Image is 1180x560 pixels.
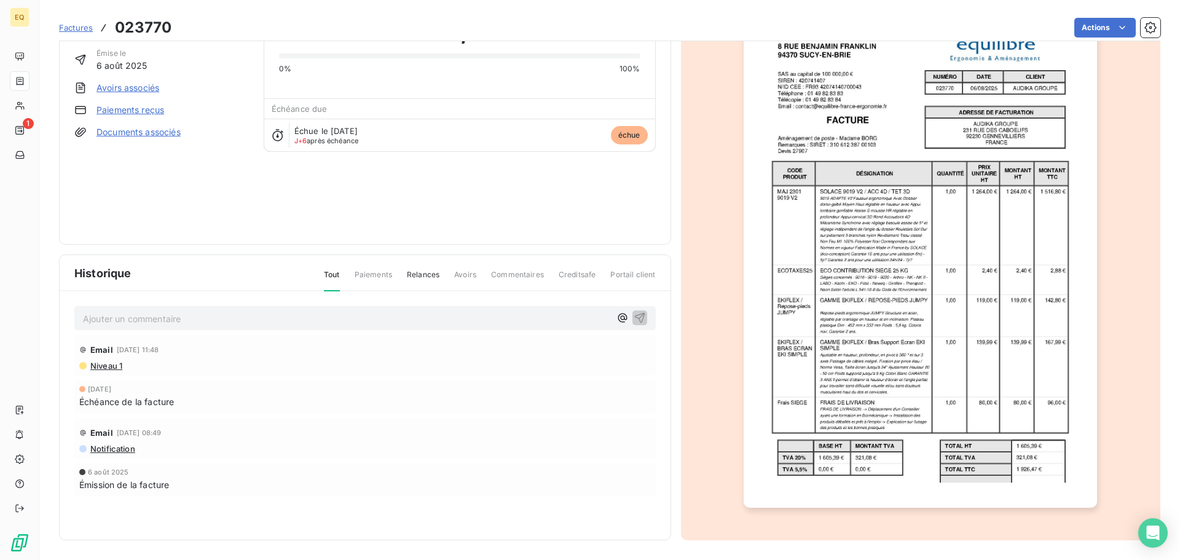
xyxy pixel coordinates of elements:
span: 100% [619,63,640,74]
span: Email [90,345,113,355]
span: Relances [407,269,439,290]
a: Paiements reçus [96,104,164,116]
a: Avoirs associés [96,82,159,94]
span: 1 [23,118,34,129]
span: [DATE] 11:48 [117,346,159,353]
span: Échue le [DATE] [294,126,358,136]
span: [DATE] [88,385,111,393]
button: Actions [1074,18,1136,37]
span: Portail client [610,269,655,290]
span: Avoirs [454,269,476,290]
a: Factures [59,22,93,34]
span: Email [90,428,113,438]
h3: 023770 [115,17,171,39]
span: 6 août 2025 [88,468,129,476]
img: Logo LeanPay [10,533,29,553]
span: échue [611,126,648,144]
span: 6 août 2025 [96,59,147,72]
span: Commentaires [491,269,544,290]
span: Émission de la facture [79,478,169,491]
span: [DATE] 08:49 [117,429,162,436]
span: Tout [324,269,340,291]
img: invoice_thumbnail [744,7,1097,508]
span: Échéance de la facture [79,395,174,408]
div: EQ [10,7,29,27]
span: Émise le [96,48,147,59]
div: Open Intercom Messenger [1138,518,1168,548]
span: Factures [59,23,93,33]
span: Creditsafe [559,269,596,290]
span: Échéance due [272,104,328,114]
span: après échéance [294,137,359,144]
span: Notification [89,444,135,454]
span: Niveau 1 [89,361,122,371]
a: Documents associés [96,126,181,138]
span: Historique [74,265,132,282]
span: Paiements [355,269,392,290]
span: 0% [279,63,291,74]
span: J+6 [294,136,307,145]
